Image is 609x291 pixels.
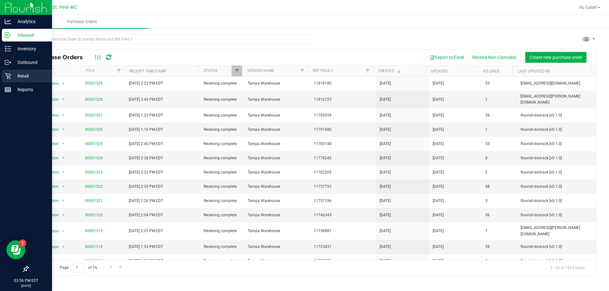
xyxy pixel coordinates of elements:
[204,155,240,161] span: Receiving complete
[314,198,372,204] span: 11757196
[248,228,306,234] span: Tampa Warehouse
[59,168,67,177] span: select
[59,95,67,104] span: select
[380,155,391,161] span: [DATE]
[433,127,444,133] span: [DATE]
[314,258,372,264] span: 11722374
[431,69,448,73] a: Updated
[521,141,592,147] span: flourish-biotrack [v0.1.0]
[129,212,163,218] span: [DATE] 2:04 PM EDT
[86,68,94,73] a: PO #
[314,244,372,250] span: 11723437
[426,52,468,63] button: Export to Excel
[28,35,312,44] input: Search Purchase Order ID, Vendor Name and Ref Field 1
[3,283,49,288] p: [DATE]
[129,244,163,250] span: [DATE] 1:53 PM EDT
[11,59,49,66] p: Outbound
[521,198,592,204] span: flourish-biotrack [v0.1.0]
[485,228,513,234] span: 1
[129,127,163,133] span: [DATE] 1:16 PM EDT
[129,169,163,175] span: [DATE] 2:22 PM EDT
[521,244,592,250] span: flourish-biotrack [v0.1.0]
[485,80,513,86] span: 53
[433,112,444,118] span: [DATE]
[314,97,372,103] span: 11816723
[485,169,513,175] span: 2
[54,263,102,273] span: Page of 76
[380,80,391,86] span: [DATE]
[59,257,67,266] span: select
[129,228,163,234] span: [DATE] 2:01 PM EDT
[363,66,373,76] a: Filter
[59,196,67,205] span: select
[521,225,592,237] span: [EMAIL_ADDRESS][PERSON_NAME][DOMAIN_NAME]
[380,244,391,250] span: [DATE]
[314,141,372,147] span: 11783148
[297,66,307,76] a: Filter
[129,112,163,118] span: [DATE] 1:25 PM EDT
[518,69,550,73] a: Last Updated By
[204,169,240,175] span: Receiving complete
[59,154,67,162] span: select
[521,93,592,105] span: [EMAIL_ADDRESS][PERSON_NAME][DOMAIN_NAME]
[433,228,444,234] span: [DATE]
[433,198,444,204] span: [DATE]
[85,156,103,160] a: 00001524
[521,212,592,218] span: flourish-biotrack [v0.1.0]
[59,111,67,120] span: select
[59,243,67,251] span: select
[5,32,11,38] inline-svg: Inbound
[204,80,240,86] span: Receiving complete
[314,228,372,234] span: 11738887
[485,112,513,118] span: 26
[521,258,592,264] span: flourish-biotrack [v0.1.0]
[248,258,306,264] span: Tampa Warehouse
[483,69,499,73] a: PO Lines
[15,15,149,28] a: Purchase Orders
[521,155,592,161] span: flourish-biotrack [v0.1.0]
[314,169,372,175] span: 11782205
[6,240,25,259] iframe: Resource center
[129,141,163,147] span: [DATE] 2:40 PM EDT
[248,198,306,204] span: Tampa Warehouse
[85,244,103,249] a: 00001518
[433,80,444,86] span: [DATE]
[485,155,513,161] span: 8
[248,97,306,103] span: Tampa Warehouse
[521,80,592,86] span: [EMAIL_ADDRESS][DOMAIN_NAME]
[204,212,240,218] span: Receiving complete
[106,263,115,271] a: Go to the next page
[85,170,103,174] a: 00001523
[248,112,306,118] span: Tampa Warehouse
[52,5,77,10] span: St. Pete WC
[5,18,11,25] inline-svg: Analytics
[525,52,586,63] button: Create new purchase order
[380,184,391,190] span: [DATE]
[204,198,240,204] span: Receiving complete
[247,68,274,73] a: Vendor Name
[248,244,306,250] span: Tampa Warehouse
[248,141,306,147] span: Tampa Warehouse
[248,155,306,161] span: Tampa Warehouse
[314,212,372,218] span: 11746343
[485,141,513,147] span: 55
[129,80,163,86] span: [DATE] 2:22 PM EDT
[59,139,67,148] span: select
[85,199,103,203] a: 00001521
[59,79,67,88] span: select
[378,69,402,73] a: Created
[485,198,513,204] span: 3
[129,155,163,161] span: [DATE] 2:38 PM EDT
[85,97,103,102] a: 00001528
[248,80,306,86] span: Tampa Warehouse
[129,198,163,204] span: [DATE] 2:26 PM EDT
[204,97,240,103] span: Receiving complete
[433,244,444,250] span: [DATE]
[204,184,240,190] span: Receiving complete
[485,212,513,218] span: 36
[529,55,582,60] span: Create new purchase order
[433,258,444,264] span: [DATE]
[380,141,391,147] span: [DATE]
[85,184,103,189] a: 00001522
[204,228,240,234] span: Receiving complete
